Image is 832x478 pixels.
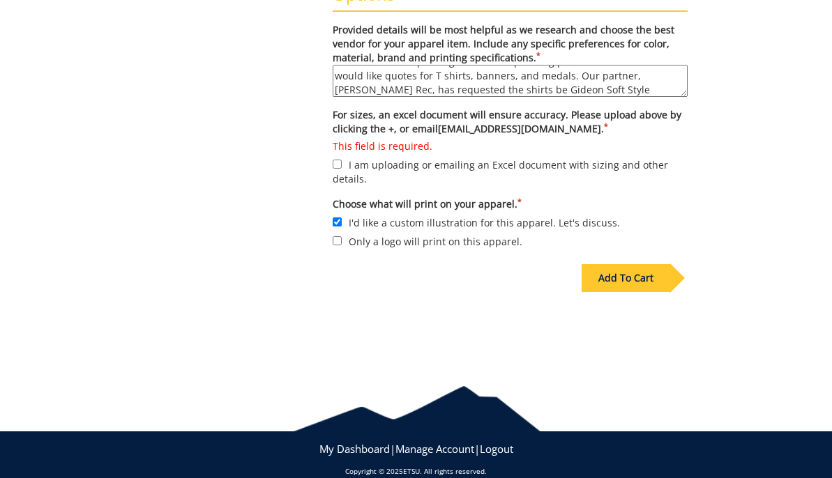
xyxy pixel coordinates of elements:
[333,233,688,249] label: Only a logo will print on this apparel.
[333,139,688,153] label: This field is required.
[333,139,688,186] label: I am uploading or emailing an Excel document with sizing and other details.
[333,217,342,226] input: I'd like a custom illustration for this apparel. Let's discuss.
[333,108,688,136] label: For sizes, an excel document will ensure accuracy. Please upload above by clicking the +, or emai...
[333,23,688,97] label: Provided details will be most helpful as we research and choose the best vendor for your apparel ...
[480,442,513,456] a: Logout
[333,215,688,230] label: I'd like a custom illustration for this apparel. Let's discuss.
[319,442,390,456] a: My Dashboard
[395,442,474,456] a: Manage Account
[582,264,670,292] div: Add To Cart
[333,65,688,97] textarea: Provided details will be most helpful as we research and choose the best vendor for your apparel ...
[403,466,420,476] a: ETSU
[333,160,342,169] input: This field is required.I am uploading or emailing an Excel document with sizing and other details.
[333,236,342,245] input: Only a logo will print on this apparel.
[333,197,688,211] label: Choose what will print on your apparel.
